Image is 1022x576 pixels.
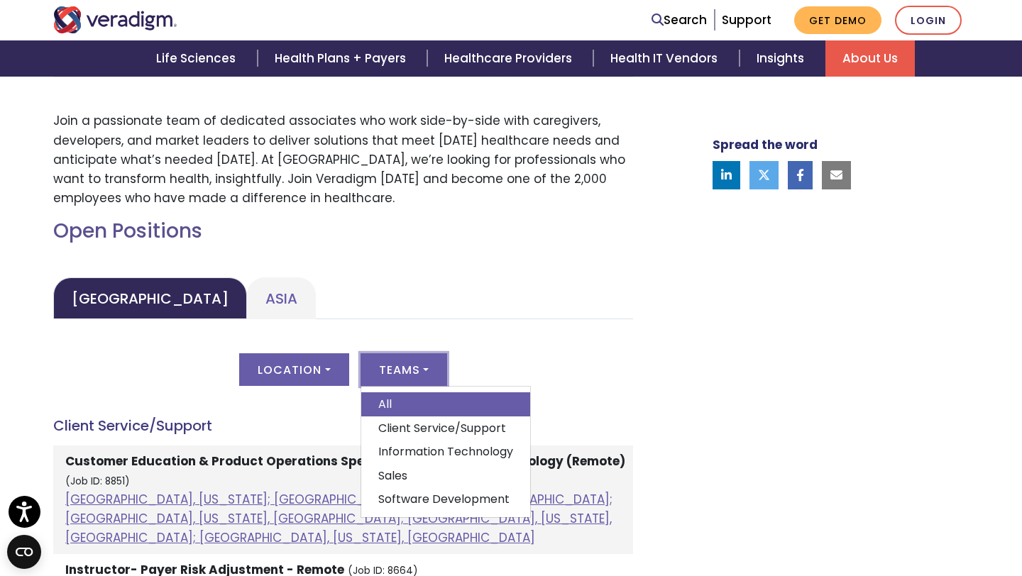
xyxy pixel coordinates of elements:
[652,11,707,30] a: Search
[247,277,316,319] a: Asia
[65,475,130,488] small: (Job ID: 8851)
[361,487,530,511] a: Software Development
[53,417,633,434] h4: Client Service/Support
[258,40,427,77] a: Health Plans + Payers
[7,535,41,569] button: Open CMP widget
[361,353,447,386] button: Teams
[139,40,257,77] a: Life Sciences
[361,392,530,416] a: All
[722,11,771,28] a: Support
[65,453,625,470] strong: Customer Education & Product Operations Specialist - Healthcare Technology (Remote)
[361,464,530,488] a: Sales
[794,6,881,34] a: Get Demo
[53,219,633,243] h2: Open Positions
[895,6,962,35] a: Login
[53,111,633,208] p: Join a passionate team of dedicated associates who work side-by-side with caregivers, developers,...
[593,40,739,77] a: Health IT Vendors
[740,40,825,77] a: Insights
[825,40,915,77] a: About Us
[53,6,177,33] img: Veradigm logo
[361,416,530,441] a: Client Service/Support
[361,440,530,464] a: Information Technology
[65,491,612,546] a: [GEOGRAPHIC_DATA], [US_STATE]; [GEOGRAPHIC_DATA], [US_STATE], [GEOGRAPHIC_DATA]; [GEOGRAPHIC_DATA...
[53,277,247,319] a: [GEOGRAPHIC_DATA]
[239,353,348,386] button: Location
[427,40,593,77] a: Healthcare Providers
[713,136,818,153] strong: Spread the word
